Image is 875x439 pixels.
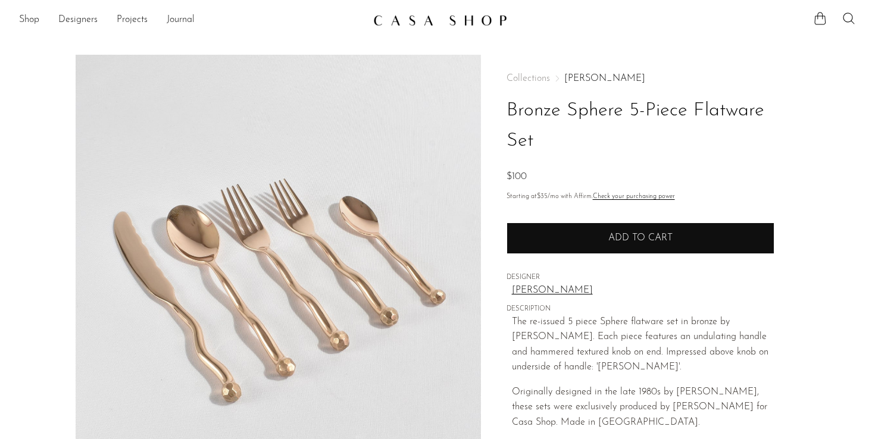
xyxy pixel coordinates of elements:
span: Originally designed in the late 1980s by [PERSON_NAME], these sets were exclusively produced by [... [512,387,767,427]
a: [PERSON_NAME] [564,74,645,83]
span: $100 [507,172,527,181]
p: Starting at /mo with Affirm. [507,192,774,202]
span: $35 [537,193,548,200]
nav: Breadcrumbs [507,74,774,83]
a: Check your purchasing power - Learn more about Affirm Financing (opens in modal) [593,193,675,200]
span: DESIGNER [507,272,774,283]
a: Designers [58,12,98,28]
a: Journal [167,12,195,28]
span: Collections [507,74,550,83]
a: [PERSON_NAME] [512,283,774,299]
p: The re-issued 5 piece Sphere flatware set in bronze by [PERSON_NAME]. Each piece features an undu... [512,315,774,375]
a: Projects [117,12,148,28]
h1: Bronze Sphere 5-Piece Flatware Set [507,96,774,156]
button: Add to cart [507,222,774,253]
nav: Desktop navigation [19,10,364,30]
span: Add to cart [608,233,673,243]
span: DESCRIPTION [507,304,774,315]
a: Shop [19,12,39,28]
ul: NEW HEADER MENU [19,10,364,30]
